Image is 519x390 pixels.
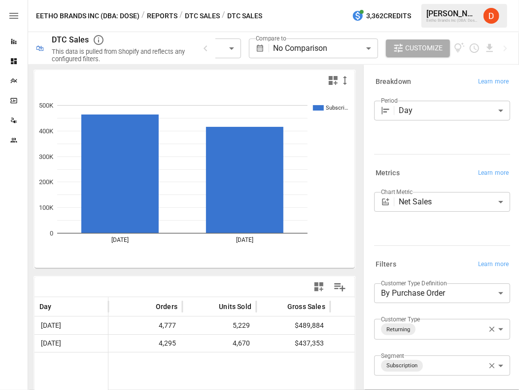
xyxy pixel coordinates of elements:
[113,317,177,334] span: 4,777
[335,317,399,334] span: -$11,078
[273,300,286,313] button: Sort
[39,204,54,211] text: 100K
[381,351,404,360] label: Segment
[185,10,220,22] button: DTC Sales
[39,335,103,352] span: [DATE]
[326,105,348,111] text: Subscri…
[256,34,286,42] label: Compare to
[478,260,509,270] span: Learn more
[386,39,450,57] button: Customize
[36,10,139,22] button: Eetho Brands Inc (DBA: Dose)
[111,236,129,243] text: [DATE]
[399,192,510,212] div: Net Sales
[53,300,67,313] button: Sort
[376,259,396,270] h6: Filters
[382,360,421,371] span: Subscription
[376,168,400,179] h6: Metrics
[376,77,411,87] h6: Breakdown
[381,188,413,196] label: Chart Metric
[273,39,378,58] div: No Comparison
[381,96,398,105] label: Period
[335,335,399,352] span: -$10,855
[222,10,225,22] div: /
[141,300,155,313] button: Sort
[35,90,355,268] svg: A chart.
[484,8,499,24] img: Daley Meistrell
[426,18,478,23] div: Eetho Brands Inc (DBA: Dose)
[39,153,54,160] text: 300K
[478,77,509,87] span: Learn more
[426,9,478,18] div: [PERSON_NAME]
[187,317,251,334] span: 5,229
[179,10,183,22] div: /
[39,317,103,334] span: [DATE]
[329,276,351,298] button: Manage Columns
[147,10,177,22] button: Reports
[454,39,465,57] button: View documentation
[478,168,509,178] span: Learn more
[219,302,251,312] span: Units Sold
[39,302,52,312] span: Day
[52,35,89,44] div: DTC Sales
[36,43,44,53] div: 🛍
[204,300,218,313] button: Sort
[113,335,177,352] span: 4,295
[261,335,325,352] span: $437,353
[484,42,495,54] button: Download report
[406,42,443,54] span: Customize
[50,230,53,237] text: 0
[39,102,54,109] text: 500K
[478,2,505,30] button: Daley Meistrell
[39,127,54,135] text: 400K
[381,315,420,323] label: Customer Type
[39,178,54,186] text: 200K
[141,10,145,22] div: /
[374,283,510,303] div: By Purchase Order
[399,101,510,120] div: Day
[156,302,177,312] span: Orders
[352,300,366,313] button: Sort
[52,48,188,63] div: This data is pulled from Shopify and reflects any configured filters.
[348,7,415,25] button: 3,362Credits
[366,10,411,22] span: 3,362 Credits
[187,335,251,352] span: 4,670
[236,236,253,243] text: [DATE]
[381,279,447,287] label: Customer Type Definition
[287,302,325,312] span: Gross Sales
[261,317,325,334] span: $489,884
[469,42,480,54] button: Schedule report
[382,324,414,335] span: Returning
